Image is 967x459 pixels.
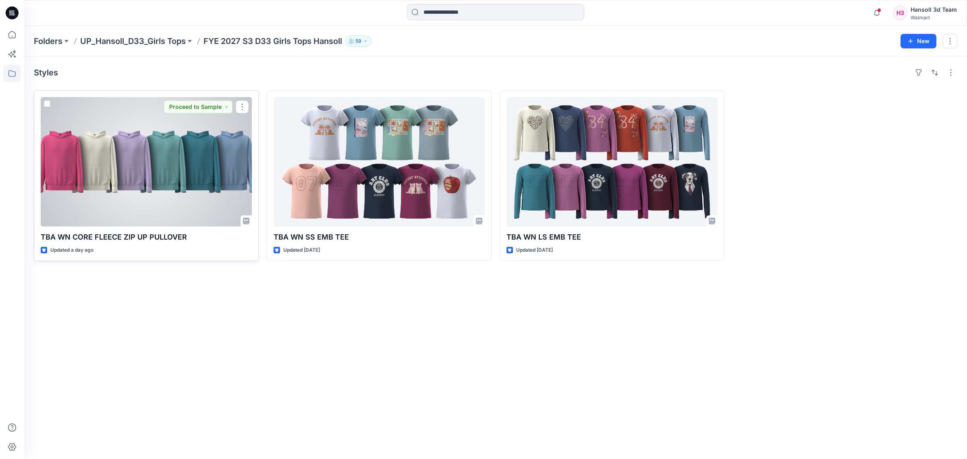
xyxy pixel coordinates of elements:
[355,37,361,46] p: 59
[345,35,371,47] button: 59
[911,5,957,15] div: Hansoll 3d Team
[80,35,186,47] a: UP_Hansoll_D33_Girls Tops
[506,232,718,243] p: TBA WN LS EMB TEE
[34,35,62,47] a: Folders
[41,232,252,243] p: TBA WN CORE FLEECE ZIP UP PULLOVER
[274,232,485,243] p: TBA WN SS EMB TEE
[283,246,320,255] p: Updated [DATE]
[50,246,93,255] p: Updated a day ago
[34,68,58,77] h4: Styles
[901,34,936,48] button: New
[274,97,485,227] a: TBA WN SS EMB TEE
[506,97,718,227] a: TBA WN LS EMB TEE
[203,35,342,47] p: FYE 2027 S3 D33 Girls Tops Hansoll
[911,15,957,21] div: Walmart
[516,246,553,255] p: Updated [DATE]
[893,6,907,20] div: H3
[41,97,252,227] a: TBA WN CORE FLEECE ZIP UP PULLOVER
